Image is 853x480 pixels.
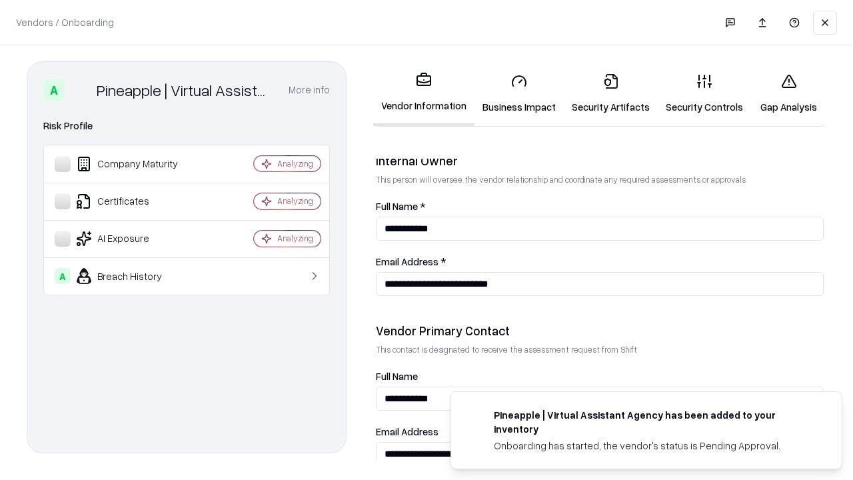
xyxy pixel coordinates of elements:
div: Company Maturity [55,156,214,172]
div: Vendor Primary Contact [376,323,824,339]
label: Email Address * [376,257,824,267]
label: Email Address [376,427,824,437]
div: Analyzing [277,233,313,244]
label: Full Name [376,371,824,381]
div: Internal Owner [376,153,824,169]
img: Pineapple | Virtual Assistant Agency [70,79,91,101]
div: AI Exposure [55,231,214,247]
img: trypineapple.com [467,408,483,424]
div: Analyzing [277,195,313,207]
a: Security Artifacts [564,63,658,125]
button: More info [289,78,330,102]
p: This person will oversee the vendor relationship and coordinate any required assessments or appro... [376,174,824,185]
p: This contact is designated to receive the assessment request from Shift [376,344,824,355]
div: Pineapple | Virtual Assistant Agency [97,79,273,101]
div: A [43,79,65,101]
a: Vendor Information [373,61,474,126]
div: Pineapple | Virtual Assistant Agency has been added to your inventory [494,408,810,436]
div: Breach History [55,268,214,284]
div: Risk Profile [43,118,330,134]
p: Vendors / Onboarding [16,15,114,29]
div: Certificates [55,193,214,209]
div: Analyzing [277,158,313,169]
label: Full Name * [376,201,824,211]
a: Gap Analysis [751,63,826,125]
div: Onboarding has started, the vendor's status is Pending Approval. [494,439,810,453]
div: A [55,268,71,284]
a: Security Controls [658,63,751,125]
a: Business Impact [474,63,564,125]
